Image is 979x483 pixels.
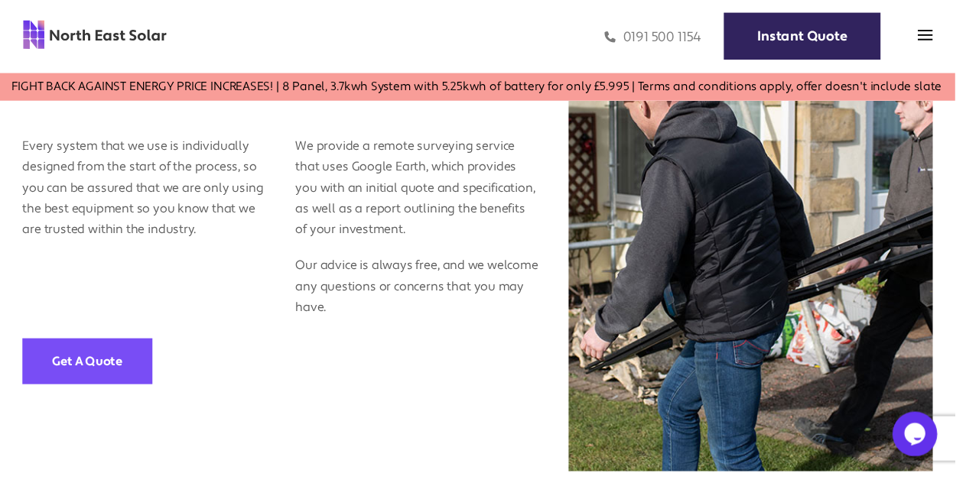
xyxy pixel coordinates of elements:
[742,13,903,61] a: Instant Quote
[620,29,719,47] a: 0191 500 1154
[303,246,552,326] p: Our advice is always free, and we welcome any questions or concerns that you may have.
[620,29,631,47] img: phone icon
[23,124,272,246] p: Every system that we use is individually designed from the start of the process, so you can be as...
[23,20,171,52] img: north east solar logo
[915,422,964,468] iframe: chat widget
[23,347,156,394] a: Get A Quote
[941,28,956,44] img: menu icon
[303,124,552,246] p: We provide a remote surveying service that uses Google Earth, which provides you with an initial ...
